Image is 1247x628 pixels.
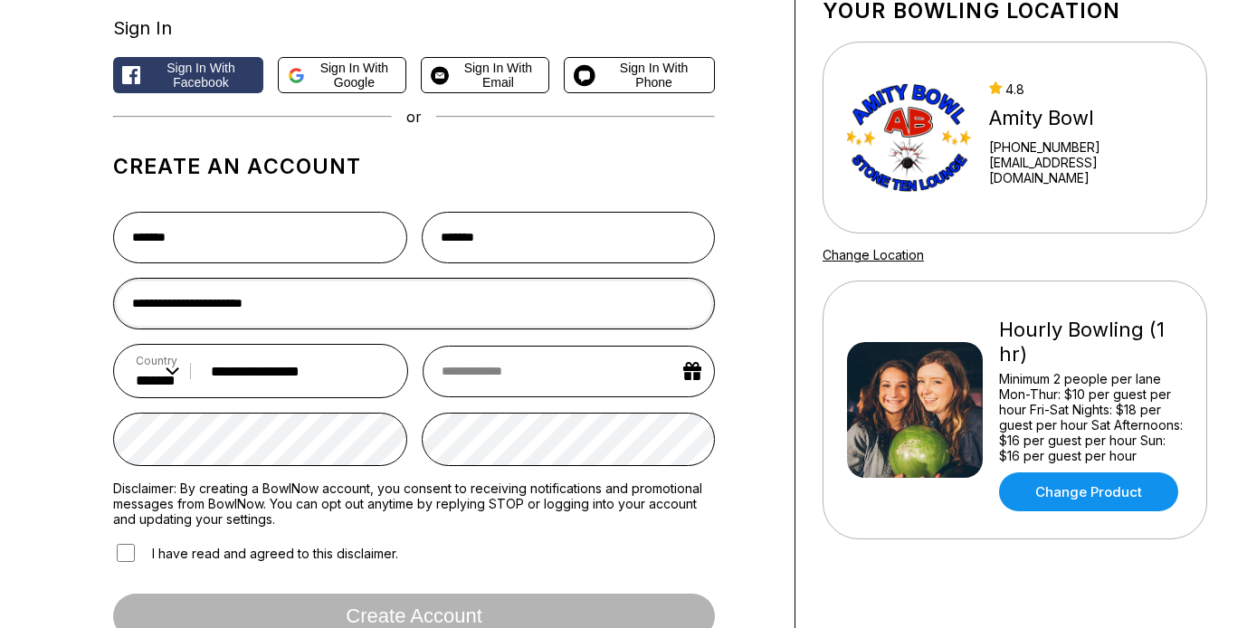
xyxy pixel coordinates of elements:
[847,70,973,205] img: Amity Bowl
[113,17,715,39] div: Sign In
[421,57,549,93] button: Sign in with Email
[113,481,715,527] label: Disclaimer: By creating a BowlNow account, you consent to receiving notifications and promotional...
[999,318,1183,366] div: Hourly Bowling (1 hr)
[113,154,715,179] h1: Create an account
[136,354,179,367] label: Country
[989,155,1183,186] a: [EMAIL_ADDRESS][DOMAIN_NAME]
[113,108,715,126] div: or
[847,342,983,478] img: Hourly Bowling (1 hr)
[603,61,705,90] span: Sign in with Phone
[989,81,1183,97] div: 4.8
[278,57,406,93] button: Sign in with Google
[823,247,924,262] a: Change Location
[989,106,1183,130] div: Amity Bowl
[117,544,135,562] input: I have read and agreed to this disclaimer.
[456,61,539,90] span: Sign in with Email
[148,61,254,90] span: Sign in with Facebook
[989,139,1183,155] div: [PHONE_NUMBER]
[113,541,398,565] label: I have read and agreed to this disclaimer.
[999,472,1178,511] a: Change Product
[564,57,715,93] button: Sign in with Phone
[113,57,263,93] button: Sign in with Facebook
[312,61,397,90] span: Sign in with Google
[999,371,1183,463] div: Minimum 2 people per lane Mon-Thur: $10 per guest per hour Fri-Sat Nights: $18 per guest per hour...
